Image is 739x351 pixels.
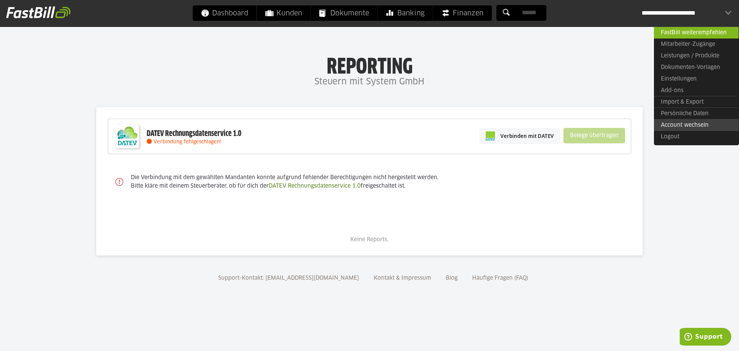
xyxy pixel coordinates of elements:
img: pi-datev-logo-farbig-24.svg [486,131,495,141]
a: Kunden [257,5,311,21]
a: Finanzen [433,5,492,21]
sl-button: Belege übertragen [563,128,625,143]
div: DATEV Rechnungsdatenservice 1.0 [147,129,241,139]
a: Dokumente [311,5,378,21]
a: Account wechseln [654,119,739,131]
h1: Reporting [77,54,662,74]
span: Verbindung fehlgeschlagen! [154,139,221,144]
span: Dokumente [319,5,369,21]
a: Logout [654,131,739,143]
iframe: Öffnet ein Widget, in dem Sie weitere Informationen finden [680,328,731,347]
a: FastBill weiterempfehlen [654,27,739,39]
a: DATEV Rechnungsdatenservice 1.0 [269,183,361,189]
span: Keine Reports. [350,237,389,242]
a: Import & Export [654,96,739,108]
a: Add-ons [654,85,739,96]
span: Verbinden mit DATEV [500,132,554,140]
a: Support-Kontakt: [EMAIL_ADDRESS][DOMAIN_NAME] [216,275,362,281]
a: Dashboard [193,5,257,21]
a: Leistungen / Produkte [654,50,739,62]
a: Blog [443,275,460,281]
a: Persönliche Daten [654,107,739,119]
img: fastbill_logo_white.png [6,6,70,18]
a: Banking [378,5,433,21]
a: Häufige Fragen (FAQ) [470,275,531,281]
span: Banking [386,5,425,21]
span: Kunden [266,5,302,21]
a: Kontakt & Impressum [371,275,434,281]
img: DATEV-Datenservice Logo [112,121,143,152]
a: Einstellungen [654,73,739,85]
span: Dashboard [201,5,248,21]
span: Finanzen [442,5,483,21]
a: Dokumenten-Vorlagen [654,62,739,73]
a: Verbinden mit DATEV [479,128,560,144]
a: Mitarbeiter-Zugänge [654,39,739,50]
